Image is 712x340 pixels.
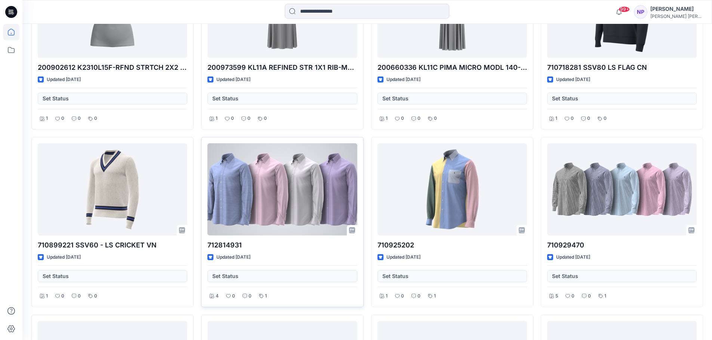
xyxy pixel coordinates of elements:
a: 712814931 [207,143,357,235]
p: 0 [78,292,81,300]
p: 1 [46,115,48,122]
p: 0 [401,292,404,300]
p: 1 [386,115,388,122]
p: Updated [DATE] [216,253,250,261]
p: 1 [46,292,48,300]
div: [PERSON_NAME] [PERSON_NAME] [650,13,703,19]
p: 0 [249,292,252,300]
p: 5 [555,292,558,300]
p: 1 [555,115,557,122]
p: 710899221 SSV60 - LS CRICKET VN [38,240,187,250]
span: 99+ [619,6,630,12]
p: 0 [264,115,267,122]
p: 0 [571,115,574,122]
p: 1 [604,292,606,300]
p: Updated [DATE] [556,253,590,261]
p: 710925202 [377,240,527,250]
p: Updated [DATE] [216,76,250,84]
div: [PERSON_NAME] [650,4,703,13]
p: 4 [216,292,219,300]
p: 200973599 KL11A REFINED STR 1X1 RIB-MUNZIE-ELBOW SLEEVE-DAY DRESS-M [207,62,357,73]
p: 0 [94,115,97,122]
p: 0 [231,115,234,122]
p: 0 [604,115,607,122]
p: 710929470 [547,240,697,250]
p: Updated [DATE] [47,253,81,261]
p: Updated [DATE] [556,76,590,84]
p: 0 [571,292,574,300]
p: 0 [588,292,591,300]
a: 710929470 [547,143,697,235]
p: 1 [216,115,218,122]
p: Updated [DATE] [47,76,81,84]
p: 0 [401,115,404,122]
p: 0 [247,115,250,122]
p: 0 [417,115,420,122]
p: 0 [61,115,64,122]
p: 0 [61,292,64,300]
p: Updated [DATE] [386,253,420,261]
p: 1 [434,292,436,300]
p: 0 [78,115,81,122]
p: 0 [232,292,235,300]
div: NP [634,5,647,19]
p: 710718281 SSV80 LS FLAG CN [547,62,697,73]
p: 0 [587,115,590,122]
p: 0 [94,292,97,300]
p: 0 [434,115,437,122]
p: 1 [386,292,388,300]
p: 200660336 KL11C PIMA MICRO MODL 140-FADRINA-CAP SLEEVE-CASUAL [377,62,527,73]
p: 1 [265,292,267,300]
a: 710899221 SSV60 - LS CRICKET VN [38,143,187,235]
p: 0 [417,292,420,300]
p: 712814931 [207,240,357,250]
p: 200902612 K2310L15F-RFND STRTCH 2X2 RIB-[PERSON_NAME]-SLEEVELESS-TANK [38,62,187,73]
p: Updated [DATE] [386,76,420,84]
a: 710925202 [377,143,527,235]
